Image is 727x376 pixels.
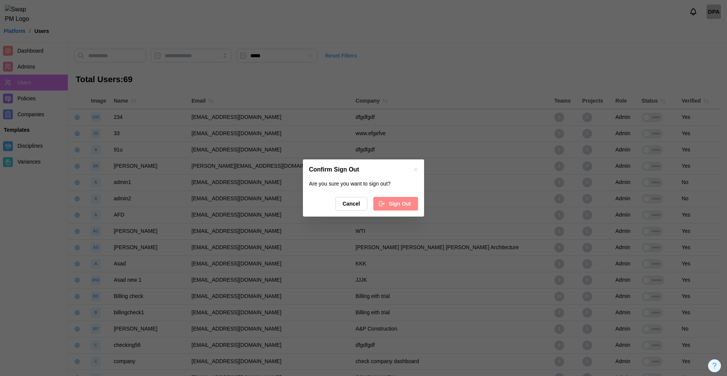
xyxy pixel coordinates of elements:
button: Cancel [335,197,367,211]
span: Cancel [343,197,360,210]
button: Sign Out [373,197,418,211]
div: Are you sure you want to sign out? [309,180,418,188]
span: Sign Out [389,197,411,210]
h2: Confirm Sign Out [309,167,359,173]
